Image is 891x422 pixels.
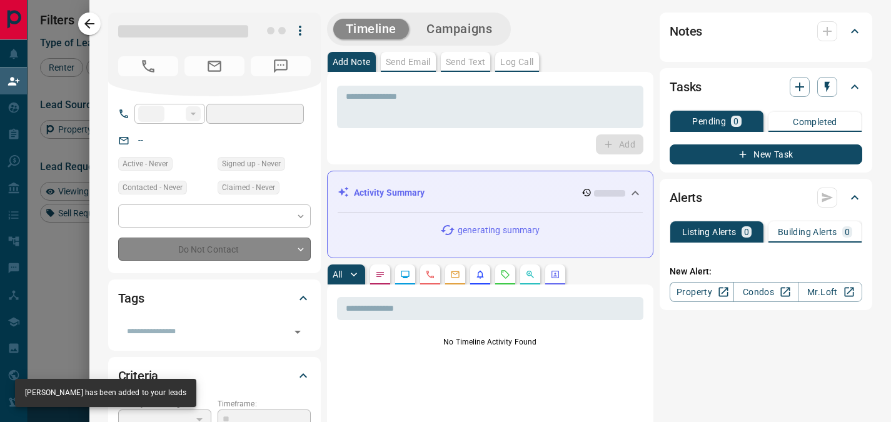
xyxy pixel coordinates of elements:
a: -- [138,135,143,145]
p: All [333,270,343,279]
p: 0 [733,117,738,126]
div: Tasks [670,72,862,102]
a: Condos [733,282,798,302]
h2: Criteria [118,366,159,386]
p: generating summary [458,224,540,237]
h2: Notes [670,21,702,41]
p: Add Note [333,58,371,66]
span: Active - Never [123,158,168,170]
button: New Task [670,144,862,164]
div: Tags [118,283,311,313]
div: Activity Summary [338,181,643,204]
p: Activity Summary [354,186,425,199]
span: No Number [118,56,178,76]
span: Signed up - Never [222,158,281,170]
svg: Opportunities [525,269,535,279]
div: Notes [670,16,862,46]
button: Open [289,323,306,341]
div: Criteria [118,361,311,391]
svg: Emails [450,269,460,279]
p: 0 [845,228,850,236]
p: Listing Alerts [682,228,737,236]
svg: Requests [500,269,510,279]
svg: Listing Alerts [475,269,485,279]
button: Timeline [333,19,410,39]
p: New Alert: [670,265,862,278]
svg: Calls [425,269,435,279]
svg: Notes [375,269,385,279]
p: No Timeline Activity Found [337,336,644,348]
h2: Alerts [670,188,702,208]
span: No Number [251,56,311,76]
p: Pending [692,117,726,126]
div: Do Not Contact [118,238,311,261]
p: 0 [744,228,749,236]
a: Property [670,282,734,302]
span: Contacted - Never [123,181,183,194]
span: No Email [184,56,244,76]
div: Alerts [670,183,862,213]
p: Completed [793,118,837,126]
a: Mr.Loft [798,282,862,302]
p: Timeframe: [218,398,311,409]
div: [PERSON_NAME] has been added to your leads [25,383,186,403]
button: Campaigns [414,19,505,39]
h2: Tasks [670,77,702,97]
h2: Tags [118,288,144,308]
p: Building Alerts [778,228,837,236]
svg: Agent Actions [550,269,560,279]
svg: Lead Browsing Activity [400,269,410,279]
span: Claimed - Never [222,181,275,194]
